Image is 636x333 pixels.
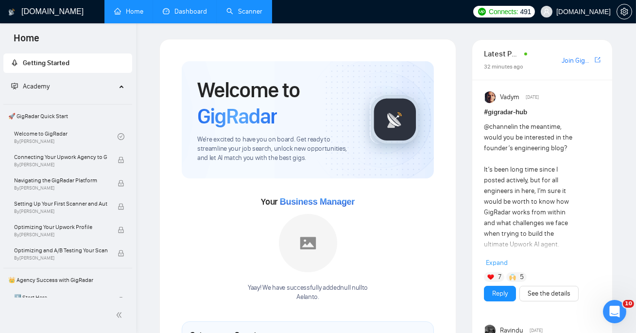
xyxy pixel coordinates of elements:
[14,152,107,162] span: Connecting Your Upwork Agency to GigRadar
[492,288,508,299] a: Reply
[118,133,124,140] span: check-circle
[14,245,107,255] span: Optimizing and A/B Testing Your Scanner for Better Results
[118,203,124,210] span: lock
[14,290,118,311] a: 1️⃣ Start Here
[543,8,550,15] span: user
[371,95,419,144] img: gigradar-logo.png
[519,286,579,301] button: See the details
[23,59,69,67] span: Getting Started
[6,31,47,52] span: Home
[4,106,131,126] span: 🚀 GigRadar Quick Start
[279,214,337,272] img: placeholder.png
[197,135,354,163] span: We're excited to have you on board. Get ready to streamline your job search, unlock new opportuni...
[520,6,531,17] span: 491
[595,55,601,65] a: export
[261,196,355,207] span: Your
[14,222,107,232] span: Optimizing Your Upwork Profile
[487,274,494,280] img: ❤️
[118,157,124,163] span: lock
[562,55,593,66] a: Join GigRadar Slack Community
[617,4,632,19] button: setting
[11,82,50,90] span: Academy
[14,255,107,261] span: By [PERSON_NAME]
[623,300,634,308] span: 10
[14,162,107,168] span: By [PERSON_NAME]
[248,293,368,302] p: Aelanto .
[484,123,513,131] span: @channel
[478,8,486,16] img: upwork-logo.png
[526,93,539,102] span: [DATE]
[595,56,601,64] span: export
[118,250,124,257] span: lock
[14,232,107,238] span: By [PERSON_NAME]
[23,82,50,90] span: Academy
[4,270,131,290] span: 👑 Agency Success with GigRadar
[14,185,107,191] span: By [PERSON_NAME]
[118,227,124,233] span: lock
[3,53,132,73] li: Getting Started
[118,180,124,187] span: lock
[118,297,124,304] span: check-circle
[14,209,107,214] span: By [PERSON_NAME]
[485,91,497,103] img: Vadym
[603,300,626,323] iframe: Intercom live chat
[14,199,107,209] span: Setting Up Your First Scanner and Auto-Bidder
[197,103,277,129] span: GigRadar
[520,272,524,282] span: 5
[489,6,518,17] span: Connects:
[484,48,521,60] span: Latest Posts from the GigRadar Community
[226,7,262,16] a: searchScanner
[14,175,107,185] span: Navigating the GigRadar Platform
[163,7,207,16] a: dashboardDashboard
[11,59,18,66] span: rocket
[484,63,523,70] span: 32 minutes ago
[14,126,118,147] a: Welcome to GigRadarBy[PERSON_NAME]
[617,8,632,16] span: setting
[280,197,355,207] span: Business Manager
[500,92,519,103] span: Vadym
[8,4,15,20] img: logo
[11,83,18,89] span: fund-projection-screen
[484,286,516,301] button: Reply
[617,8,632,16] a: setting
[116,310,125,320] span: double-left
[528,288,570,299] a: See the details
[509,274,516,280] img: 🙌
[486,259,508,267] span: Expand
[248,283,368,302] div: Yaay! We have successfully added null null to
[498,272,501,282] span: 7
[484,107,601,118] h1: # gigradar-hub
[197,77,354,129] h1: Welcome to
[114,7,143,16] a: homeHome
